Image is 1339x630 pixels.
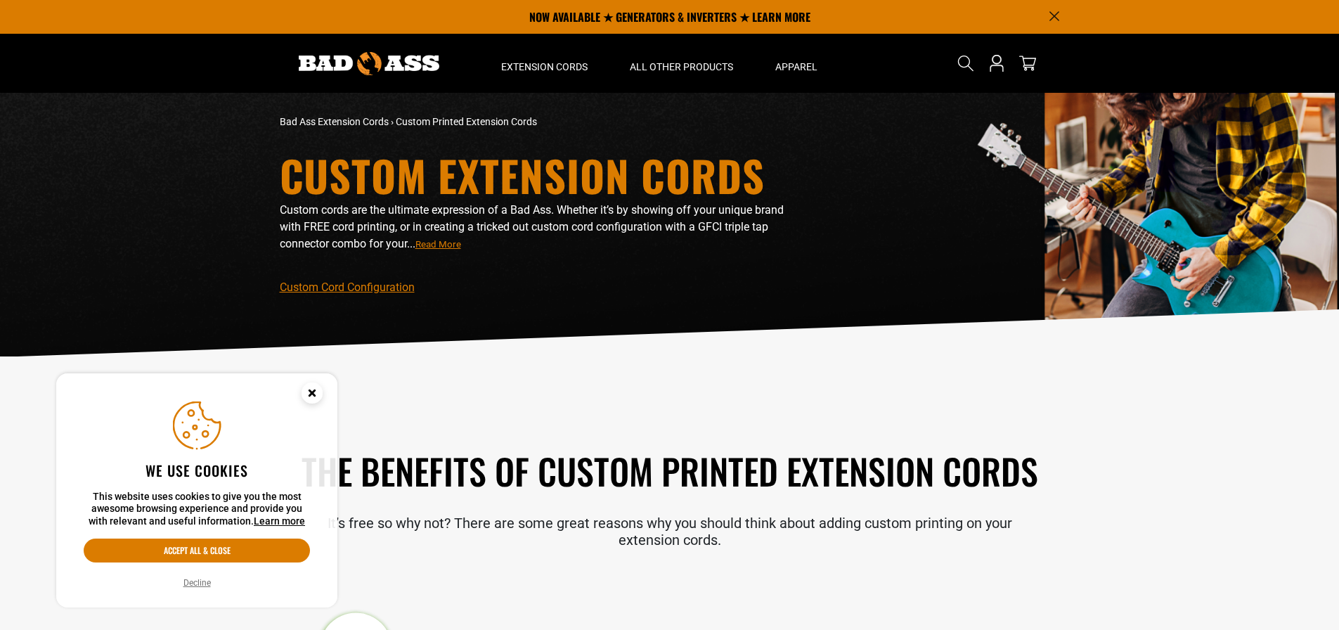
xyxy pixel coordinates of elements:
span: Apparel [775,60,817,73]
img: Bad Ass Extension Cords [299,52,439,75]
span: › [391,116,394,127]
summary: Search [955,52,977,75]
a: Custom Cord Configuration [280,281,415,294]
span: All Other Products [630,60,733,73]
span: Custom Printed Extension Cords [396,116,537,127]
span: Read More [415,239,461,250]
h2: We use cookies [84,461,310,480]
span: Extension Cords [501,60,588,73]
a: Bad Ass Extension Cords [280,116,389,127]
a: Learn more [254,515,305,527]
aside: Cookie Consent [56,373,337,608]
nav: breadcrumbs [280,115,793,129]
h2: The Benefits of Custom Printed Extension Cords [280,448,1060,494]
button: Accept all & close [84,539,310,562]
summary: Apparel [754,34,839,93]
button: Decline [179,576,215,590]
h1: Custom Extension Cords [280,154,793,196]
summary: All Other Products [609,34,754,93]
p: It’s free so why not? There are some great reasons why you should think about adding custom print... [280,515,1060,548]
p: This website uses cookies to give you the most awesome browsing experience and provide you with r... [84,491,310,528]
p: Custom cords are the ultimate expression of a Bad Ass. Whether it’s by showing off your unique br... [280,202,793,252]
summary: Extension Cords [480,34,609,93]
